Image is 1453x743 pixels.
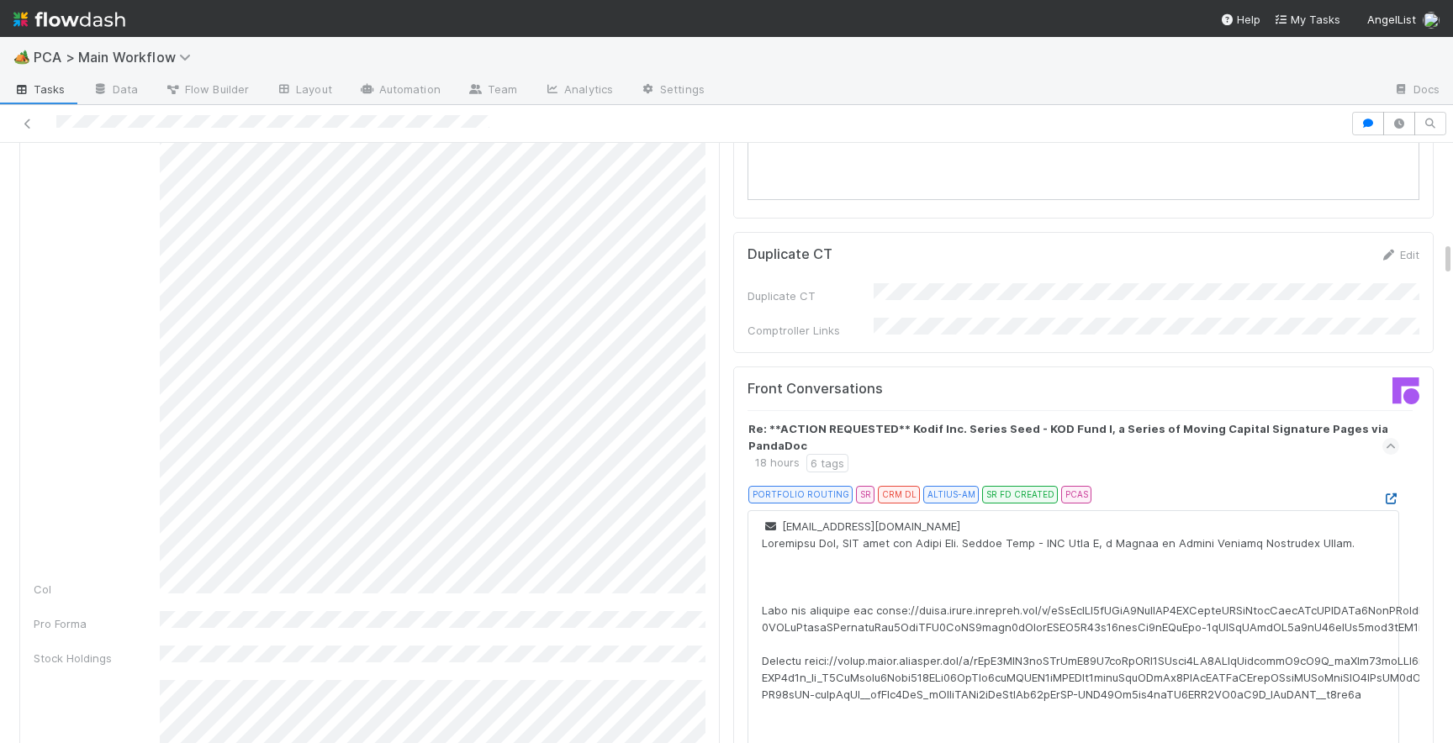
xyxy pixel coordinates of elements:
[165,81,249,97] span: Flow Builder
[34,615,160,632] div: Pro Forma
[755,454,800,472] div: 18 hours
[1423,12,1440,29] img: avatar_ba0ef937-97b0-4cb1-a734-c46f876909ef.png
[454,77,531,104] a: Team
[626,77,718,104] a: Settings
[1380,77,1453,104] a: Docs
[748,420,1395,454] strong: Re: **ACTION REQUESTED** Kodif Inc. Series Seed - KOD Fund I, a Series of Moving Capital Signatur...
[1061,486,1091,503] div: PCAS
[346,77,454,104] a: Automation
[1380,248,1419,261] a: Edit
[982,486,1058,503] div: SR FD CREATED
[13,5,125,34] img: logo-inverted-e16ddd16eac7371096b0.svg
[748,381,1071,398] h5: Front Conversations
[923,486,979,503] div: ALTIUS-AM
[79,77,151,104] a: Data
[856,486,874,503] div: SR
[748,246,832,263] h5: Duplicate CT
[262,77,346,104] a: Layout
[762,519,960,533] span: [EMAIL_ADDRESS][DOMAIN_NAME]
[748,486,853,503] div: PORTFOLIO ROUTING
[531,77,626,104] a: Analytics
[151,77,262,104] a: Flow Builder
[1392,377,1419,404] img: front-logo-b4b721b83371efbadf0a.svg
[1274,11,1340,28] a: My Tasks
[1367,13,1416,26] span: AngelList
[806,454,848,472] div: 6 tags
[34,49,199,66] span: PCA > Main Workflow
[748,322,874,339] div: Comptroller Links
[748,287,874,304] div: Duplicate CT
[34,581,160,598] div: CoI
[34,650,160,667] div: Stock Holdings
[13,81,66,97] span: Tasks
[13,50,30,64] span: 🏕️
[1220,11,1260,28] div: Help
[1274,13,1340,26] span: My Tasks
[878,486,920,503] div: CRM DL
